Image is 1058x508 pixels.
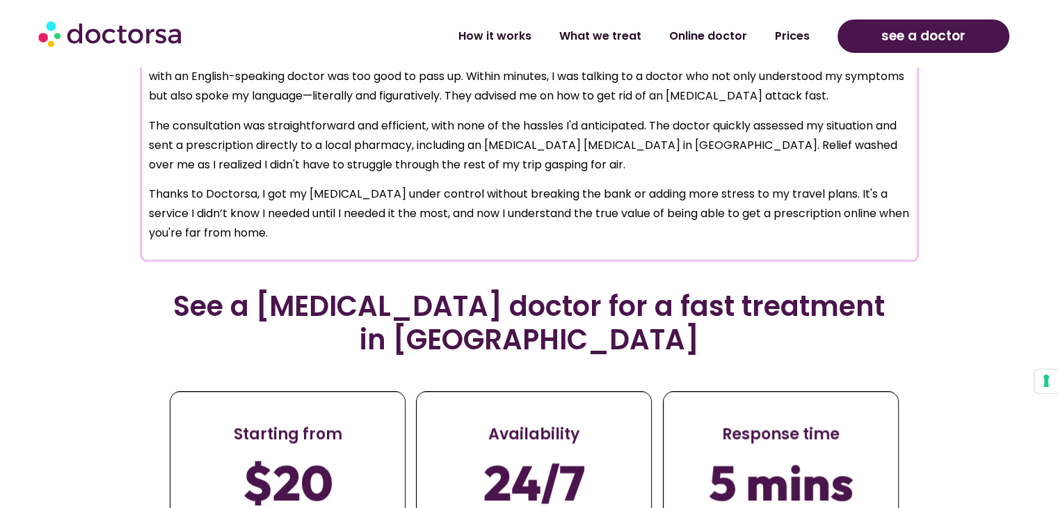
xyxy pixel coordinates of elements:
[243,463,333,502] span: $20
[444,20,545,52] a: How it works
[149,184,910,243] p: Thanks to Doctorsa, I got my [MEDICAL_DATA] under control without breaking the bank or adding mor...
[279,20,824,52] nav: Menu
[149,47,910,106] p: I was scrolling through my phone, anxious and short of breath, when I stumbled upon Doctorsa. The...
[170,423,405,445] h3: Starting from
[837,19,1009,53] a: see a doctor
[664,423,898,445] h3: Response time
[483,463,585,502] span: 24/7
[655,20,761,52] a: Online doctor
[708,463,853,502] span: 5 mins
[1034,370,1058,393] button: Your consent preferences for tracking technologies
[159,289,899,356] h2: See a [MEDICAL_DATA] doctor for a fast treatment in [GEOGRAPHIC_DATA]
[881,25,965,47] span: see a doctor
[761,20,824,52] a: Prices
[545,20,655,52] a: What we treat
[149,116,910,175] p: The consultation was straightforward and efficient, with none of the hassles I'd anticipated. The...
[417,423,651,445] h3: Availability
